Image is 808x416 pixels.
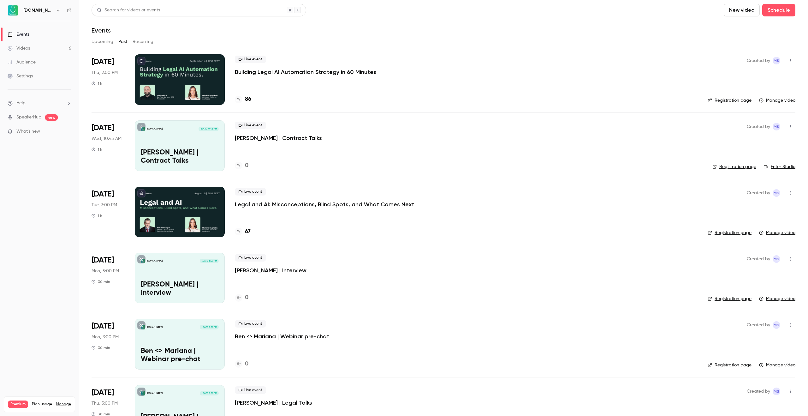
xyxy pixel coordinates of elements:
[135,253,225,303] a: Nate Kostelnik | Interview [DOMAIN_NAME][DATE] 5:00 PM[PERSON_NAME] | Interview
[92,268,119,274] span: Mon, 5:00 PM
[759,296,795,302] a: Manage video
[235,134,322,142] a: [PERSON_NAME] | Contract Talks
[141,281,219,297] p: [PERSON_NAME] | Interview
[147,127,163,130] p: [DOMAIN_NAME]
[92,57,114,67] span: [DATE]
[759,362,795,368] a: Manage video
[245,161,248,170] h4: 0
[147,326,163,329] p: [DOMAIN_NAME]
[8,31,29,38] div: Events
[147,392,163,395] p: [DOMAIN_NAME]
[245,95,251,104] h4: 86
[235,68,376,76] a: Building Legal AI Automation Strategy in 60 Minutes
[235,386,266,394] span: Live event
[92,81,102,86] div: 1 h
[762,4,795,16] button: Schedule
[235,188,266,196] span: Live event
[118,37,128,47] button: Past
[199,127,218,131] span: [DATE] 10:45 AM
[92,136,122,142] span: Wed, 10:45 AM
[764,164,795,170] a: Enter Studio
[245,293,248,302] h4: 0
[235,56,266,63] span: Live event
[8,401,28,408] span: Premium
[92,319,125,369] div: Jul 21 Mon, 3:00 PM (Europe/Tallinn)
[708,296,752,302] a: Registration page
[235,161,248,170] a: 0
[92,27,111,34] h1: Events
[235,293,248,302] a: 0
[97,7,160,14] div: Search for videos or events
[245,227,251,236] h4: 67
[92,400,118,407] span: Thu, 3:00 PM
[712,164,756,170] a: Registration page
[774,388,779,395] span: MS
[147,259,163,262] p: [DOMAIN_NAME]
[724,4,760,16] button: New video
[133,37,154,47] button: Recurring
[773,388,780,395] span: Marie Skachko
[747,388,770,395] span: Created by
[773,321,780,329] span: Marie Skachko
[32,402,52,407] span: Plan usage
[23,7,53,14] h6: [DOMAIN_NAME]
[92,321,114,331] span: [DATE]
[708,362,752,368] a: Registration page
[774,57,779,64] span: MS
[235,227,251,236] a: 67
[235,201,414,208] a: Legal and AI: Misconceptions, Blind Spots, and What Comes Next
[235,333,329,340] a: Ben <> Mariana | Webinar pre-chat
[92,345,110,350] div: 30 min
[235,95,251,104] a: 86
[45,114,58,121] span: new
[92,255,114,265] span: [DATE]
[747,189,770,197] span: Created by
[200,391,218,395] span: [DATE] 3:00 PM
[135,120,225,171] a: Tom | Contract Talks[DOMAIN_NAME][DATE] 10:45 AM[PERSON_NAME] | Contract Talks
[92,187,125,237] div: Aug 5 Tue, 3:00 PM (Europe/Tallinn)
[56,402,71,407] a: Manage
[92,69,118,76] span: Thu, 2:00 PM
[141,347,219,364] p: Ben <> Mariana | Webinar pre-chat
[235,267,306,274] a: [PERSON_NAME] | Interview
[235,399,312,407] a: [PERSON_NAME] | Legal Talks
[773,123,780,130] span: Marie Skachko
[708,97,752,104] a: Registration page
[773,57,780,64] span: Marie Skachko
[16,114,41,121] a: SpeakerHub
[747,321,770,329] span: Created by
[747,57,770,64] span: Created by
[200,325,218,329] span: [DATE] 3:00 PM
[92,189,114,199] span: [DATE]
[8,45,30,51] div: Videos
[92,120,125,171] div: Sep 3 Wed, 10:45 AM (Europe/Kiev)
[200,259,218,263] span: [DATE] 5:00 PM
[92,37,113,47] button: Upcoming
[92,253,125,303] div: Aug 4 Mon, 5:00 PM (Europe/Tallinn)
[235,254,266,262] span: Live event
[92,279,110,284] div: 30 min
[8,100,71,106] li: help-dropdown-opener
[92,147,102,152] div: 1 h
[92,202,117,208] span: Tue, 3:00 PM
[64,129,71,135] iframe: Noticeable Trigger
[92,123,114,133] span: [DATE]
[141,149,219,165] p: [PERSON_NAME] | Contract Talks
[747,123,770,130] span: Created by
[708,230,752,236] a: Registration page
[8,73,33,79] div: Settings
[245,360,248,368] h4: 0
[235,320,266,328] span: Live event
[8,59,36,65] div: Audience
[774,189,779,197] span: MS
[16,100,26,106] span: Help
[92,54,125,105] div: Sep 4 Thu, 2:00 PM (Europe/Tallinn)
[747,255,770,263] span: Created by
[8,5,18,15] img: Avokaado.io
[92,213,102,218] div: 1 h
[235,360,248,368] a: 0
